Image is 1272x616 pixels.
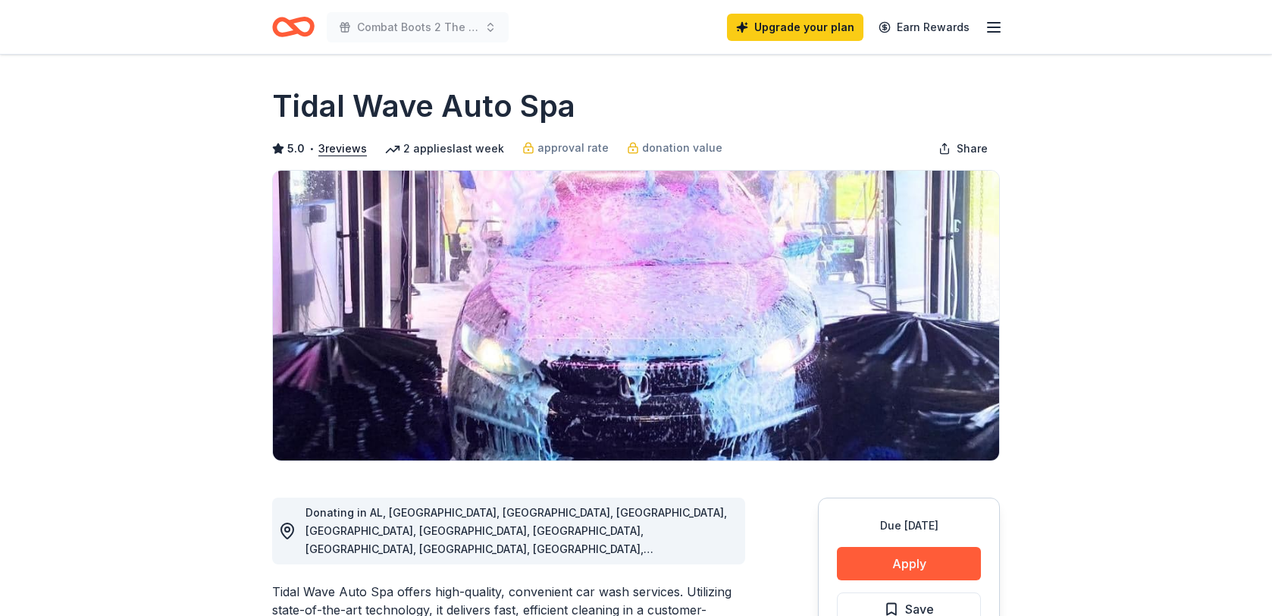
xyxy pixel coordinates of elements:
span: donation value [642,139,722,157]
a: Home [272,9,315,45]
span: Share [957,140,988,158]
button: Combat Boots 2 The Boardroom presents the "United We Stand" Campaign [327,12,509,42]
div: 2 applies last week [385,140,504,158]
span: 5.0 [287,140,305,158]
a: Upgrade your plan [727,14,863,41]
button: Apply [837,547,981,580]
h1: Tidal Wave Auto Spa [272,85,575,127]
a: donation value [627,139,722,157]
button: 3reviews [318,140,367,158]
span: • [309,143,315,155]
img: Image for Tidal Wave Auto Spa [273,171,999,460]
a: Earn Rewards [869,14,979,41]
div: Due [DATE] [837,517,981,535]
span: approval rate [537,139,609,157]
a: approval rate [522,139,609,157]
span: Combat Boots 2 The Boardroom presents the "United We Stand" Campaign [357,18,478,36]
button: Share [926,134,1000,164]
